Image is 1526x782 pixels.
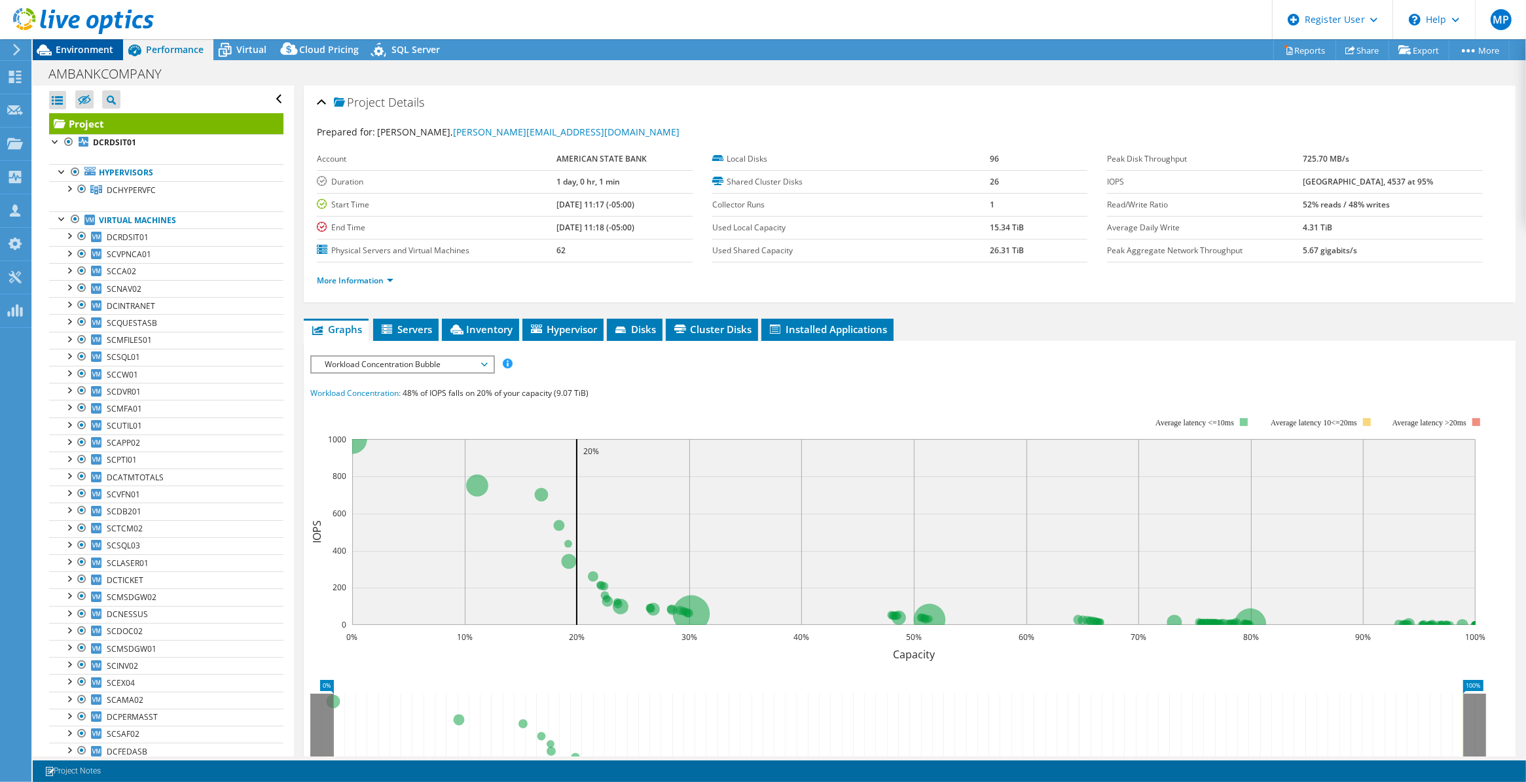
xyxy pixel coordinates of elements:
[1107,175,1303,188] label: IOPS
[49,692,283,709] a: SCAMA02
[107,677,135,688] span: SCEX04
[334,96,385,109] span: Project
[49,469,283,486] a: DCATMTOTALS
[556,199,634,210] b: [DATE] 11:17 (-05:00)
[49,588,283,605] a: SCMSDGW02
[107,403,142,414] span: SCMFA01
[107,386,141,397] span: SCDVR01
[107,283,141,294] span: SCNAV02
[49,503,283,520] a: SCDB201
[613,323,656,336] span: Disks
[380,323,432,336] span: Servers
[107,317,157,329] span: SCQUESTASB
[49,280,283,297] a: SCNAV02
[49,164,283,181] a: Hypervisors
[107,454,137,465] span: SCPTI01
[49,134,283,151] a: DCRDSIT01
[49,418,283,435] a: SCUTIL01
[107,592,156,603] span: SCMSDGW02
[310,520,324,543] text: IOPS
[107,420,142,431] span: SCUTIL01
[49,537,283,554] a: SCSQL03
[49,571,283,588] a: DCTICKET
[107,523,143,534] span: SCTCM02
[1392,418,1466,427] text: Average latency >20ms
[317,175,556,188] label: Duration
[49,366,283,383] a: SCCW01
[49,228,283,245] a: DCRDSIT01
[49,246,283,263] a: SCVPNCA01
[107,266,136,277] span: SCCA02
[49,113,283,134] a: Project
[49,349,283,366] a: SCSQL01
[49,297,283,314] a: DCINTRANET
[1303,199,1390,210] b: 52% reads / 48% writes
[1155,418,1234,427] tspan: Average latency <=10ms
[990,245,1024,256] b: 26.31 TiB
[49,314,283,331] a: SCQUESTASB
[556,245,566,256] b: 62
[107,351,140,363] span: SCSQL01
[1303,153,1349,164] b: 725.70 MB/s
[107,746,147,757] span: DCFEDASB
[906,631,922,643] text: 50%
[299,43,359,56] span: Cloud Pricing
[107,609,148,620] span: DCNESSUS
[672,323,752,336] span: Cluster Disks
[317,152,556,166] label: Account
[1303,222,1332,233] b: 4.31 TiB
[1107,221,1303,234] label: Average Daily Write
[768,323,887,336] span: Installed Applications
[49,674,283,691] a: SCEX04
[146,43,204,56] span: Performance
[35,763,110,779] a: Project Notes
[107,437,140,448] span: SCAPP02
[310,387,401,399] span: Workload Concentration:
[448,323,513,336] span: Inventory
[712,175,990,188] label: Shared Cluster Disks
[388,94,424,110] span: Details
[93,137,136,148] b: DCRDSIT01
[377,126,680,138] span: [PERSON_NAME],
[49,211,283,228] a: Virtual Machines
[556,176,620,187] b: 1 day, 0 hr, 1 min
[49,452,283,469] a: SCPTI01
[328,434,346,445] text: 1000
[990,199,994,210] b: 1
[107,185,156,196] span: DCHYPERVFC
[317,275,393,286] a: More Information
[712,198,990,211] label: Collector Runs
[107,728,139,739] span: SCSAF02
[317,244,556,257] label: Physical Servers and Virtual Machines
[317,198,556,211] label: Start Time
[49,332,283,349] a: SCMFILES01
[49,383,283,400] a: SCDVR01
[1019,631,1034,643] text: 60%
[1107,152,1303,166] label: Peak Disk Throughput
[712,152,990,166] label: Local Disks
[317,221,556,234] label: End Time
[342,619,346,630] text: 0
[107,249,151,260] span: SCVPNCA01
[107,506,141,517] span: SCDB201
[310,323,362,336] span: Graphs
[49,606,283,623] a: DCNESSUS
[317,126,375,138] label: Prepared for:
[990,153,999,164] b: 96
[107,711,158,722] span: DCPERMASST
[712,244,990,257] label: Used Shared Capacity
[49,743,283,760] a: DCFEDASB
[43,67,182,81] h1: AMBANKCOMPANY
[107,540,140,551] span: SCSQL03
[347,631,358,643] text: 0%
[1303,176,1433,187] b: [GEOGRAPHIC_DATA], 4537 at 95%
[391,43,440,56] span: SQL Server
[49,400,283,417] a: SCMFA01
[107,643,156,654] span: SCMSDGW01
[49,486,283,503] a: SCVFN01
[49,623,283,640] a: SCDOC02
[1107,244,1303,257] label: Peak Aggregate Network Throughput
[1273,40,1336,60] a: Reports
[333,508,346,519] text: 600
[333,471,346,482] text: 800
